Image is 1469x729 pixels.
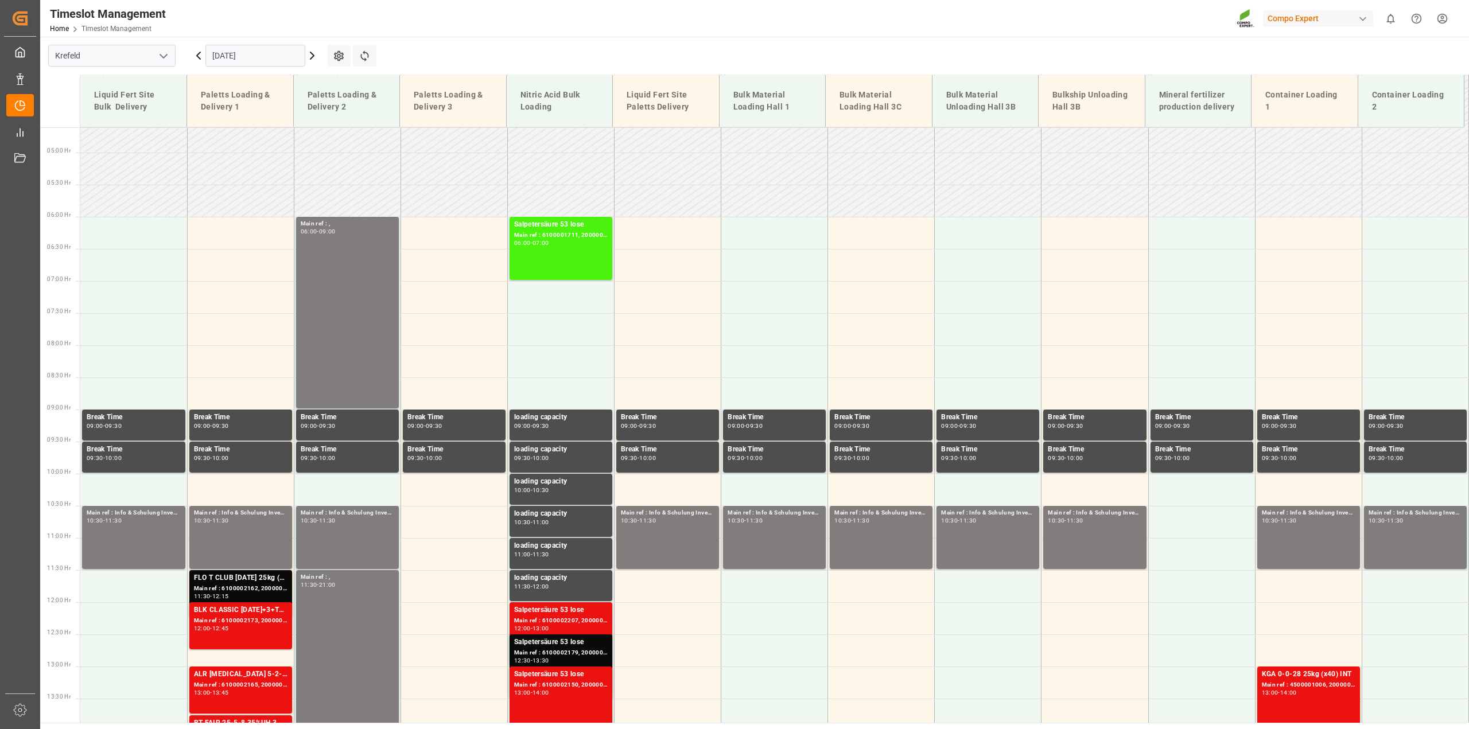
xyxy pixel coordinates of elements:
[210,594,212,599] div: -
[531,520,533,525] div: -
[212,594,229,599] div: 12:15
[194,690,211,695] div: 13:00
[1262,669,1355,680] div: KGA 0-0-28 25kg (x40) INT
[194,584,287,594] div: Main ref : 6100002162, 2000001226
[87,455,103,461] div: 09:30
[210,455,212,461] div: -
[622,84,710,118] div: Liquid Fert Site Paletts Delivery
[1369,444,1462,455] div: Break Time
[1387,423,1404,428] div: 09:30
[514,637,608,648] div: Salpetersäure 53 lose
[533,626,549,631] div: 13:00
[87,518,103,523] div: 10:30
[105,423,122,428] div: 09:30
[303,84,391,118] div: Paletts Loading & Delivery 2
[516,84,604,118] div: Nitric Acid Bulk Loading
[638,518,639,523] div: -
[941,444,1035,455] div: Break Time
[194,423,211,428] div: 09:00
[853,423,869,428] div: 09:30
[47,501,71,507] span: 10:30 Hr
[1048,412,1141,423] div: Break Time
[531,423,533,428] div: -
[1378,6,1404,32] button: show 0 new notifications
[205,45,305,67] input: DD.MM.YYYY
[194,508,287,518] div: Main ref : Info & Schulung Inventur,
[301,455,317,461] div: 09:30
[834,412,928,423] div: Break Time
[958,455,959,461] div: -
[514,240,531,245] div: 06:00
[835,84,923,118] div: Bulk Material Loading Hall 3C
[1048,444,1141,455] div: Break Time
[853,455,869,461] div: 10:00
[103,423,105,428] div: -
[1067,455,1083,461] div: 10:00
[1262,423,1278,428] div: 09:00
[426,455,442,461] div: 10:00
[194,680,287,690] div: Main ref : 6100002165, 2000000743
[639,455,656,461] div: 10:00
[210,518,212,523] div: -
[941,423,958,428] div: 09:00
[210,690,212,695] div: -
[1387,518,1404,523] div: 11:30
[531,658,533,663] div: -
[959,423,976,428] div: 09:30
[834,518,851,523] div: 10:30
[1369,423,1385,428] div: 09:00
[728,455,744,461] div: 09:30
[514,658,531,663] div: 12:30
[1155,84,1242,118] div: Mineral fertilizer production delivery
[533,423,549,428] div: 09:30
[319,423,336,428] div: 09:30
[90,84,177,118] div: Liquid Fert Site Bulk Delivery
[87,423,103,428] div: 09:00
[1262,508,1355,518] div: Main ref : Info & Schulung Inventur,
[194,718,287,729] div: BT FAIR 25-5-8 35%UH 3M 25kg (x40) INTFET 6-0-12 KR 25kgx40 DE,AT,[GEOGRAPHIC_DATA],ES,ITFLO T CL...
[212,455,229,461] div: 10:00
[317,229,318,234] div: -
[1278,423,1280,428] div: -
[514,626,531,631] div: 12:00
[194,518,211,523] div: 10:30
[47,693,71,700] span: 13:30 Hr
[621,518,638,523] div: 10:30
[319,455,336,461] div: 10:00
[47,565,71,571] span: 11:30 Hr
[514,520,531,525] div: 10:30
[959,455,976,461] div: 10:00
[301,572,394,582] div: Main ref : ,
[105,455,122,461] div: 10:00
[409,84,497,118] div: Paletts Loading & Delivery 3
[1173,423,1190,428] div: 09:30
[47,469,71,475] span: 10:00 Hr
[834,444,928,455] div: Break Time
[50,5,166,22] div: Timeslot Management
[744,455,746,461] div: -
[728,423,744,428] div: 09:00
[1367,84,1455,118] div: Container Loading 2
[212,690,229,695] div: 13:45
[514,540,608,552] div: loading capacity
[1173,455,1190,461] div: 10:00
[514,508,608,520] div: loading capacity
[47,436,71,443] span: 09:30 Hr
[959,518,976,523] div: 11:30
[103,518,105,523] div: -
[514,680,608,690] div: Main ref : 6100002150, 2000001674
[1048,423,1064,428] div: 09:00
[407,423,424,428] div: 09:00
[639,518,656,523] div: 11:30
[1262,444,1355,455] div: Break Time
[533,584,549,589] div: 12:00
[47,244,71,250] span: 06:30 Hr
[210,626,212,631] div: -
[514,444,608,455] div: loading capacity
[531,552,533,557] div: -
[941,508,1035,518] div: Main ref : Info & Schulung Inventur,
[212,518,229,523] div: 11:30
[514,476,608,488] div: loading capacity
[514,648,608,658] div: Main ref : 6100002179, 2000001695
[941,412,1035,423] div: Break Time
